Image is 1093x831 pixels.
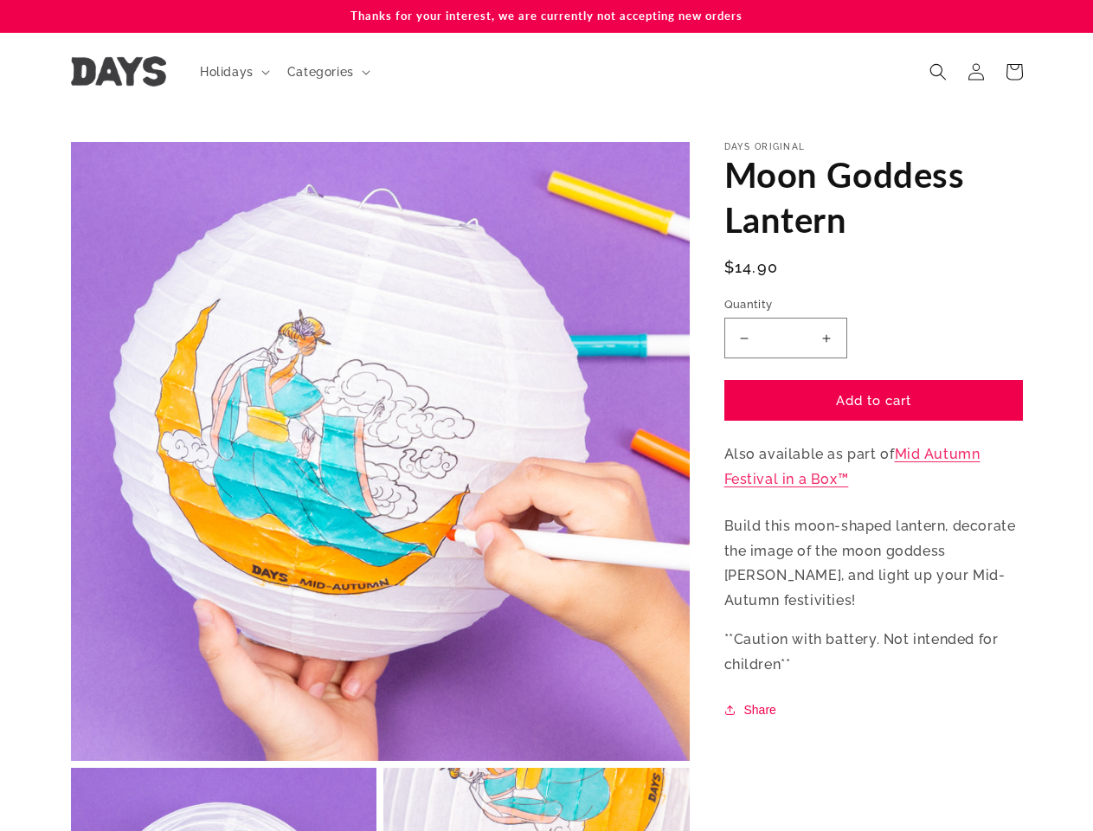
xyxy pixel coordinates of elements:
[724,296,1023,313] label: Quantity
[190,54,277,90] summary: Holidays
[287,64,354,80] span: Categories
[200,64,254,80] span: Holidays
[724,152,1023,242] h1: Moon Goddess Lantern
[724,628,1023,678] p: **Caution with battery. Not intended for children**
[724,699,781,720] button: Share
[724,514,1023,614] p: Build this moon-shaped lantern, decorate the image of the moon goddess [PERSON_NAME], and light u...
[724,142,1023,720] div: Also available as part of
[724,380,1023,421] button: Add to cart
[919,53,957,91] summary: Search
[724,255,779,279] span: $14.90
[71,56,166,87] img: Days United
[724,142,1023,152] p: Days Original
[277,54,377,90] summary: Categories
